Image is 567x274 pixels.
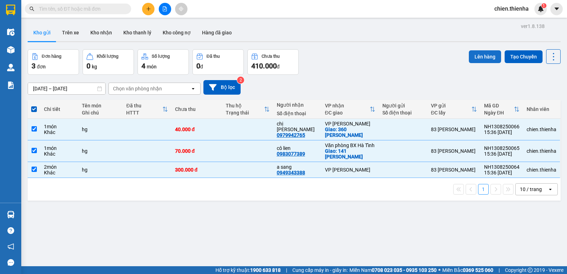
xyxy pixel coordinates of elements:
div: 83 [PERSON_NAME] [431,148,477,154]
div: Đã thu [126,103,162,108]
div: hg [82,148,119,154]
img: warehouse-icon [7,28,15,36]
span: 3 [32,62,35,70]
div: ver 1.8.138 [521,22,545,30]
div: 1 món [44,145,75,151]
div: Chọn văn phòng nhận [113,85,162,92]
img: warehouse-icon [7,46,15,54]
div: 40.000 đ [175,127,219,132]
img: icon-new-feature [538,6,544,12]
div: Chi tiết [44,106,75,112]
span: caret-down [554,6,560,12]
div: VP [PERSON_NAME] [325,121,375,127]
div: cô lien [277,145,318,151]
span: món [147,64,157,69]
div: Ghi chú [82,110,119,116]
div: hg [82,127,119,132]
span: Miền Bắc [442,266,493,274]
div: 83 [PERSON_NAME] [431,167,477,173]
div: 15:36 [DATE] [484,129,520,135]
div: chien.thienha [527,127,556,132]
div: 0983077389 [277,151,305,157]
span: 1 [543,3,545,8]
div: Thu hộ [226,103,264,108]
span: message [7,259,14,266]
span: 0 [86,62,90,70]
th: Toggle SortBy [321,100,379,119]
div: 0979942765 [277,132,305,138]
th: Toggle SortBy [222,100,273,119]
span: đ [277,64,280,69]
div: Số điện thoại [382,110,424,116]
input: Select a date range. [28,83,105,94]
button: Kho nhận [85,24,118,41]
div: Mã GD [484,103,514,108]
span: copyright [528,268,533,273]
strong: 0708 023 035 - 0935 103 250 [372,267,437,273]
button: Số lượng4món [137,49,189,75]
span: 0 [196,62,200,70]
span: Cung cấp máy in - giấy in: [292,266,348,274]
div: Giao: 141 nguyễn công trứ [325,148,375,160]
div: NH1308250066 [484,124,520,129]
button: Khối lượng0kg [83,49,134,75]
button: file-add [159,3,171,15]
input: Tìm tên, số ĐT hoặc mã đơn [39,5,123,13]
div: 1 món [44,124,75,129]
strong: 0369 525 060 [463,267,493,273]
sup: 1 [541,3,546,8]
img: solution-icon [7,82,15,89]
button: Trên xe [56,24,85,41]
div: 300.000 đ [175,167,219,173]
span: file-add [162,6,167,11]
button: Kho công nợ [157,24,196,41]
div: Người nhận [277,102,318,108]
button: Tạo Chuyến [505,50,543,63]
div: 10 / trang [520,186,542,193]
div: chien.thienha [527,148,556,154]
svg: open [190,86,196,91]
img: logo-vxr [6,5,15,15]
button: Kho gửi [28,24,56,41]
div: hg [82,167,119,173]
button: aim [175,3,187,15]
div: NH1308250064 [484,164,520,170]
div: VP nhận [325,103,370,108]
th: Toggle SortBy [481,100,523,119]
div: Trạng thái [226,110,264,116]
div: 70.000 đ [175,148,219,154]
div: VP [PERSON_NAME] [325,167,375,173]
div: ĐC lấy [431,110,471,116]
span: notification [7,243,14,250]
div: 15:36 [DATE] [484,170,520,175]
button: Kho thanh lý [118,24,157,41]
div: HTTT [126,110,162,116]
strong: 1900 633 818 [250,267,281,273]
div: Đã thu [207,54,220,59]
img: warehouse-icon [7,211,15,218]
div: 83 [PERSON_NAME] [431,127,477,132]
img: warehouse-icon [7,64,15,71]
div: NH1308250065 [484,145,520,151]
div: Khác [44,129,75,135]
span: ⚪️ [438,269,440,272]
button: plus [142,3,155,15]
sup: 2 [237,77,244,84]
div: chị hương [277,121,318,132]
span: | [499,266,500,274]
div: Tên món [82,103,119,108]
span: đơn [37,64,46,69]
span: question-circle [7,227,14,234]
span: kg [92,64,97,69]
span: Miền Nam [349,266,437,274]
span: search [29,6,34,11]
svg: open [548,186,553,192]
div: Giao: 360 nguyễn công trứ [325,127,375,138]
button: Hàng đã giao [196,24,237,41]
div: Nhân viên [527,106,556,112]
div: Ngày ĐH [484,110,514,116]
div: Người gửi [382,103,424,108]
div: a sang [277,164,318,170]
span: 410.000 [251,62,277,70]
span: chien.thienha [489,4,534,13]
